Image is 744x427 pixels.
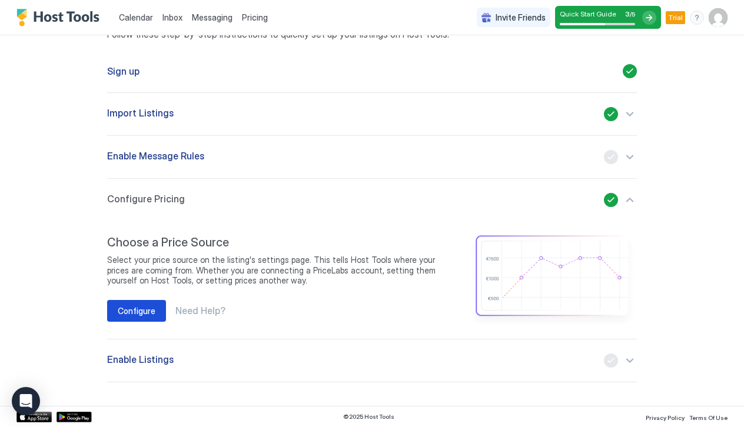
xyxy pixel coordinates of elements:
[646,411,685,423] a: Privacy Policy
[107,150,204,164] span: Enable Message Rules
[668,12,683,23] span: Trial
[107,339,637,382] button: Enable Listings
[689,411,728,423] a: Terms Of Use
[118,305,155,317] div: Configure
[107,107,174,121] span: Import Listings
[630,11,635,18] span: / 5
[343,413,394,421] span: © 2025 Host Tools
[690,11,704,25] div: menu
[107,193,185,207] span: Configure Pricing
[107,179,637,221] button: Configure Pricing
[57,412,92,422] a: Google Play Store
[625,9,630,18] span: 3
[107,136,637,178] button: Enable Message Rules
[107,255,458,286] span: Select your price source on the listing's settings page. This tells Host Tools where your prices ...
[467,235,637,325] div: image
[12,387,40,415] div: Open Intercom Messenger
[175,305,225,317] a: Need Help?
[107,93,637,135] button: Import Listings
[242,12,268,23] span: Pricing
[560,9,616,18] span: Quick Start Guide
[496,12,546,23] span: Invite Friends
[107,353,174,368] span: Enable Listings
[689,414,728,421] span: Terms Of Use
[107,235,458,250] span: Choose a Price Source
[119,11,153,24] a: Calendar
[107,300,166,322] button: Configure
[16,9,105,26] a: Host Tools Logo
[162,12,182,22] span: Inbox
[646,414,685,421] span: Privacy Policy
[192,12,232,22] span: Messaging
[192,11,232,24] a: Messaging
[107,221,637,339] section: Configure Pricing
[16,412,52,422] a: App Store
[107,65,139,77] span: Sign up
[119,12,153,22] span: Calendar
[709,8,728,27] div: User profile
[162,11,182,24] a: Inbox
